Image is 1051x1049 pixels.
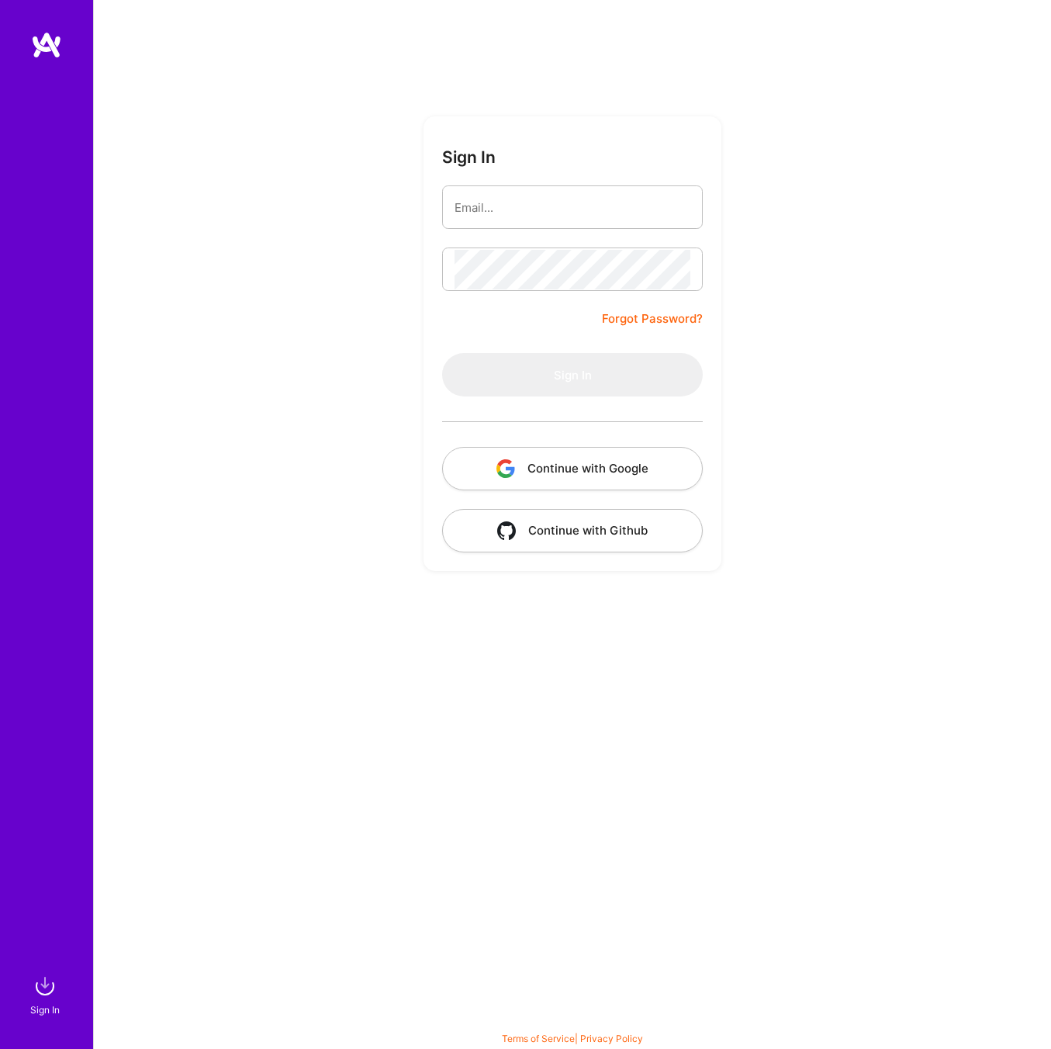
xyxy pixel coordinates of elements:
[442,509,703,552] button: Continue with Github
[29,971,61,1002] img: sign in
[502,1033,643,1044] span: |
[496,459,515,478] img: icon
[31,31,62,59] img: logo
[93,1002,1051,1041] div: © 2025 ATeams Inc., All rights reserved.
[455,188,690,227] input: Email...
[442,147,496,167] h3: Sign In
[602,310,703,328] a: Forgot Password?
[442,353,703,396] button: Sign In
[502,1033,575,1044] a: Terms of Service
[33,971,61,1018] a: sign inSign In
[497,521,516,540] img: icon
[442,447,703,490] button: Continue with Google
[580,1033,643,1044] a: Privacy Policy
[30,1002,60,1018] div: Sign In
